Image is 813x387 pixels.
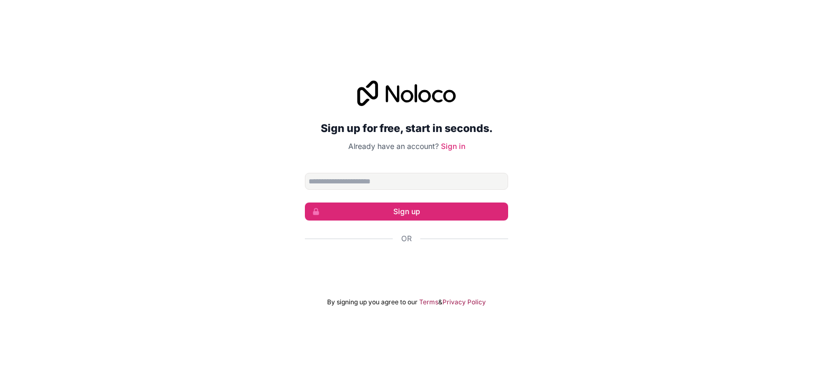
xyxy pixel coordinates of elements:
span: Already have an account? [348,142,439,151]
a: Sign in [441,142,465,151]
span: By signing up you agree to our [327,298,418,306]
button: Sign up [305,203,508,221]
a: Terms [419,298,438,306]
span: Or [401,233,412,244]
span: & [438,298,442,306]
input: Email address [305,173,508,190]
h2: Sign up for free, start in seconds. [305,119,508,138]
a: Privacy Policy [442,298,486,306]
